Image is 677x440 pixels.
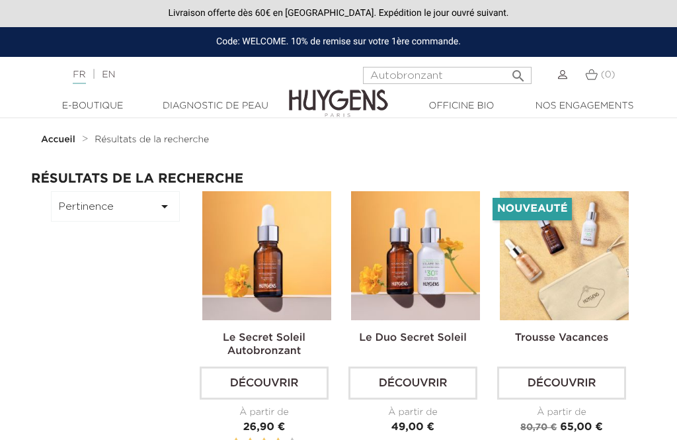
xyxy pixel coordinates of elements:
a: Officine Bio [400,99,523,113]
img: Le Secret Soleil Autobronzant [202,191,331,320]
i:  [510,64,526,80]
span: 26,90 € [243,422,286,433]
a: E-Boutique [31,99,154,113]
button: Pertinence [51,191,180,222]
span: 49,00 € [391,422,434,433]
span: 80,70 € [520,423,557,432]
li: Nouveauté [493,198,572,220]
a: Nos engagements [523,99,646,113]
a: Découvrir [348,367,477,400]
a: Découvrir [497,367,626,400]
div: | [66,67,272,83]
input: Rechercher [363,67,532,84]
i:  [157,198,173,214]
a: Le Secret Soleil Autobronzant [223,333,305,357]
span: 65,00 € [560,422,603,433]
div: À partir de [348,406,477,419]
a: Découvrir [200,367,329,400]
span: (0) [601,70,616,79]
strong: Accueil [41,135,75,144]
div: À partir de [200,406,329,419]
span: Résultats de la recherche [95,135,209,144]
img: La Trousse vacances [500,191,629,320]
h2: Résultats de la recherche [31,171,646,186]
a: FR [73,70,85,84]
a: EN [102,70,115,79]
a: Résultats de la recherche [95,134,209,145]
a: Diagnostic de peau [154,99,277,113]
div: À partir de [497,406,626,419]
img: Le Duo Secret Soleil [351,191,480,320]
button:  [506,63,530,81]
a: Le Duo Secret Soleil [359,333,466,343]
a: Trousse Vacances [515,333,609,343]
a: Accueil [41,134,78,145]
img: Huygens [289,68,388,119]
